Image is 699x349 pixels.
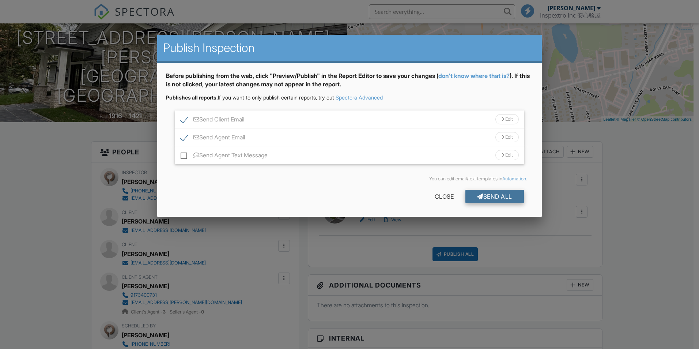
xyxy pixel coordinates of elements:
[495,150,519,160] div: Edit
[181,134,245,143] label: Send Agent Email
[163,41,536,55] h2: Publish Inspection
[166,94,334,101] span: If you want to only publish certain reports, try out
[181,152,268,161] label: Send Agent Text Message
[166,72,533,94] div: Before publishing from the web, click "Preview/Publish" in the Report Editor to save your changes...
[336,94,383,101] a: Spectora Advanced
[166,94,218,101] strong: Publishes all reports.
[465,190,524,203] div: Send All
[502,176,526,181] a: Automation
[438,72,510,79] a: don't know where that is?
[181,116,244,125] label: Send Client Email
[495,132,519,142] div: Edit
[495,114,519,124] div: Edit
[172,176,527,182] div: You can edit email/text templates in .
[423,190,465,203] div: Close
